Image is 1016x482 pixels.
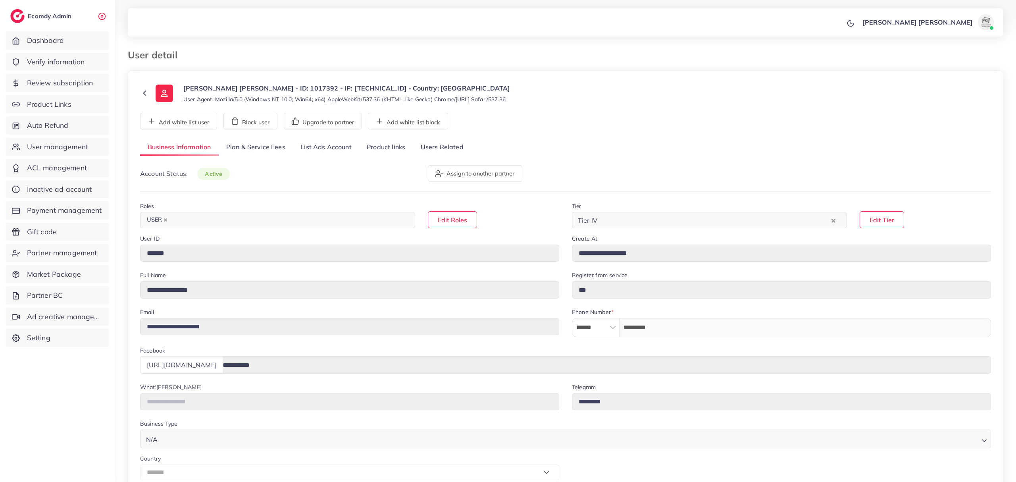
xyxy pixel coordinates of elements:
[428,211,477,228] button: Edit Roles
[140,430,991,448] div: Search for option
[140,347,165,355] label: Facebook
[27,248,97,258] span: Partner management
[10,9,25,23] img: logo
[572,202,581,210] label: Tier
[862,17,973,27] p: [PERSON_NAME] [PERSON_NAME]
[140,139,219,156] a: Business Information
[10,9,73,23] a: logoEcomdy Admin
[140,235,160,243] label: User ID
[140,356,223,373] div: [URL][DOMAIN_NAME]
[6,329,109,347] a: Setting
[140,113,217,129] button: Add white list user
[6,308,109,326] a: Ad creative management
[6,138,109,156] a: User management
[27,227,57,237] span: Gift code
[27,57,85,67] span: Verify information
[6,286,109,305] a: Partner BC
[284,113,362,129] button: Upgrade to partner
[183,83,510,93] p: [PERSON_NAME] [PERSON_NAME] - ID: 1017392 - IP: [TECHNICAL_ID] - Country: [GEOGRAPHIC_DATA]
[6,201,109,220] a: Payment management
[978,14,994,30] img: avatar
[28,12,73,20] h2: Ecomdy Admin
[164,218,167,222] button: Deselect USER
[6,159,109,177] a: ACL management
[27,120,69,131] span: Auto Refund
[6,95,109,114] a: Product Links
[197,168,230,180] span: active
[600,214,829,226] input: Search for option
[140,202,154,210] label: Roles
[140,169,230,179] p: Account Status:
[27,269,81,280] span: Market Package
[27,290,63,301] span: Partner BC
[27,205,102,216] span: Payment management
[27,163,87,173] span: ACL management
[572,212,847,228] div: Search for option
[368,113,448,129] button: Add white list block
[144,434,159,445] span: N/A
[576,214,599,226] span: Tier IV
[27,99,71,110] span: Product Links
[140,455,161,463] label: Country
[140,271,166,279] label: Full Name
[140,383,202,391] label: What'[PERSON_NAME]
[140,212,415,228] div: Search for option
[140,308,154,316] label: Email
[6,53,109,71] a: Verify information
[27,78,93,88] span: Review subscription
[413,139,471,156] a: Users Related
[6,223,109,241] a: Gift code
[831,216,835,225] button: Clear Selected
[160,432,978,445] input: Search for option
[6,265,109,283] a: Market Package
[6,180,109,199] a: Inactive ad account
[6,116,109,135] a: Auto Refund
[572,271,627,279] label: Register from service
[428,165,522,182] button: Assign to another partner
[6,31,109,50] a: Dashboard
[572,308,614,316] label: Phone Number
[860,211,904,228] button: Edit Tier
[27,142,88,152] span: User management
[293,139,359,156] a: List Ads Account
[27,312,103,322] span: Ad creative management
[128,49,184,61] h3: User detail
[223,113,277,129] button: Block user
[156,85,173,102] img: ic-user-info.36bf1079.svg
[6,74,109,92] a: Review subscription
[143,214,171,226] span: USER
[183,95,506,103] small: User Agent: Mozilla/5.0 (Windows NT 10.0; Win64; x64) AppleWebKit/537.36 (KHTML, like Gecko) Chro...
[359,139,413,156] a: Product links
[858,14,997,30] a: [PERSON_NAME] [PERSON_NAME]avatar
[6,244,109,262] a: Partner management
[219,139,293,156] a: Plan & Service Fees
[572,383,596,391] label: Telegram
[140,420,177,428] label: Business Type
[27,35,64,46] span: Dashboard
[27,333,50,343] span: Setting
[172,214,405,226] input: Search for option
[27,184,92,195] span: Inactive ad account
[572,235,597,243] label: Create At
